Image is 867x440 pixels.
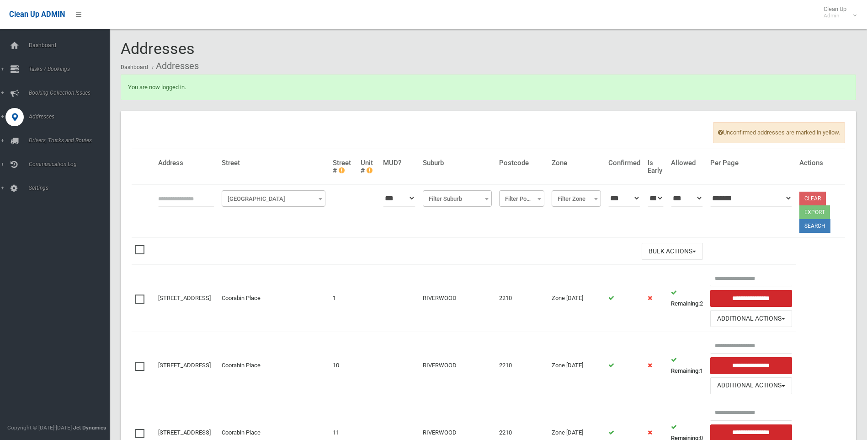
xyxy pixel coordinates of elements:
td: 2 [667,265,707,332]
span: Filter Zone [554,193,599,205]
strong: Remaining: [671,367,700,374]
h4: Confirmed [608,159,640,167]
span: Filter Suburb [425,193,489,205]
h4: Per Page [710,159,792,167]
a: [STREET_ADDRESS] [158,429,211,436]
h4: Unit # [361,159,376,174]
td: Zone [DATE] [548,332,605,399]
div: You are now logged in. [121,75,856,100]
h4: Zone [552,159,601,167]
td: 1 [667,332,707,399]
span: Addresses [26,113,117,120]
td: RIVERWOOD [419,265,495,332]
strong: Jet Dynamics [73,424,106,431]
h4: Street [222,159,325,167]
span: Filter Postcode [499,190,544,207]
td: 2210 [495,332,548,399]
a: Dashboard [121,64,148,70]
strong: Remaining: [671,300,700,307]
button: Search [799,219,830,233]
span: Filter Street [224,193,323,205]
h4: Street # [333,159,354,174]
span: Filter Street [222,190,325,207]
td: RIVERWOOD [419,332,495,399]
h4: Suburb [423,159,492,167]
span: Dashboard [26,42,117,48]
span: Clean Up [819,5,856,19]
span: Filter Suburb [423,190,492,207]
h4: Is Early [648,159,664,174]
h4: Actions [799,159,841,167]
h4: Allowed [671,159,703,167]
td: Coorabin Place [218,332,329,399]
span: Clean Up ADMIN [9,10,65,19]
span: Addresses [121,39,195,58]
small: Admin [824,12,846,19]
span: Filter Zone [552,190,601,207]
td: Coorabin Place [218,265,329,332]
span: Copyright © [DATE]-[DATE] [7,424,72,431]
h4: Address [158,159,214,167]
a: [STREET_ADDRESS] [158,362,211,369]
span: Drivers, Trucks and Routes [26,137,117,144]
button: Export [799,205,830,219]
span: Communication Log [26,161,117,167]
td: 1 [329,265,357,332]
h4: Postcode [499,159,544,167]
span: Tasks / Bookings [26,66,117,72]
span: Settings [26,185,117,191]
li: Addresses [149,58,199,75]
span: Filter Postcode [501,193,542,205]
a: [STREET_ADDRESS] [158,295,211,301]
td: Zone [DATE] [548,265,605,332]
button: Bulk Actions [642,243,703,260]
td: 2210 [495,265,548,332]
a: Clear [799,192,826,205]
span: Booking Collection Issues [26,90,117,96]
td: 10 [329,332,357,399]
button: Additional Actions [710,377,792,394]
span: Unconfirmed addresses are marked in yellow. [713,122,845,143]
h4: MUD? [383,159,415,167]
button: Additional Actions [710,310,792,327]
